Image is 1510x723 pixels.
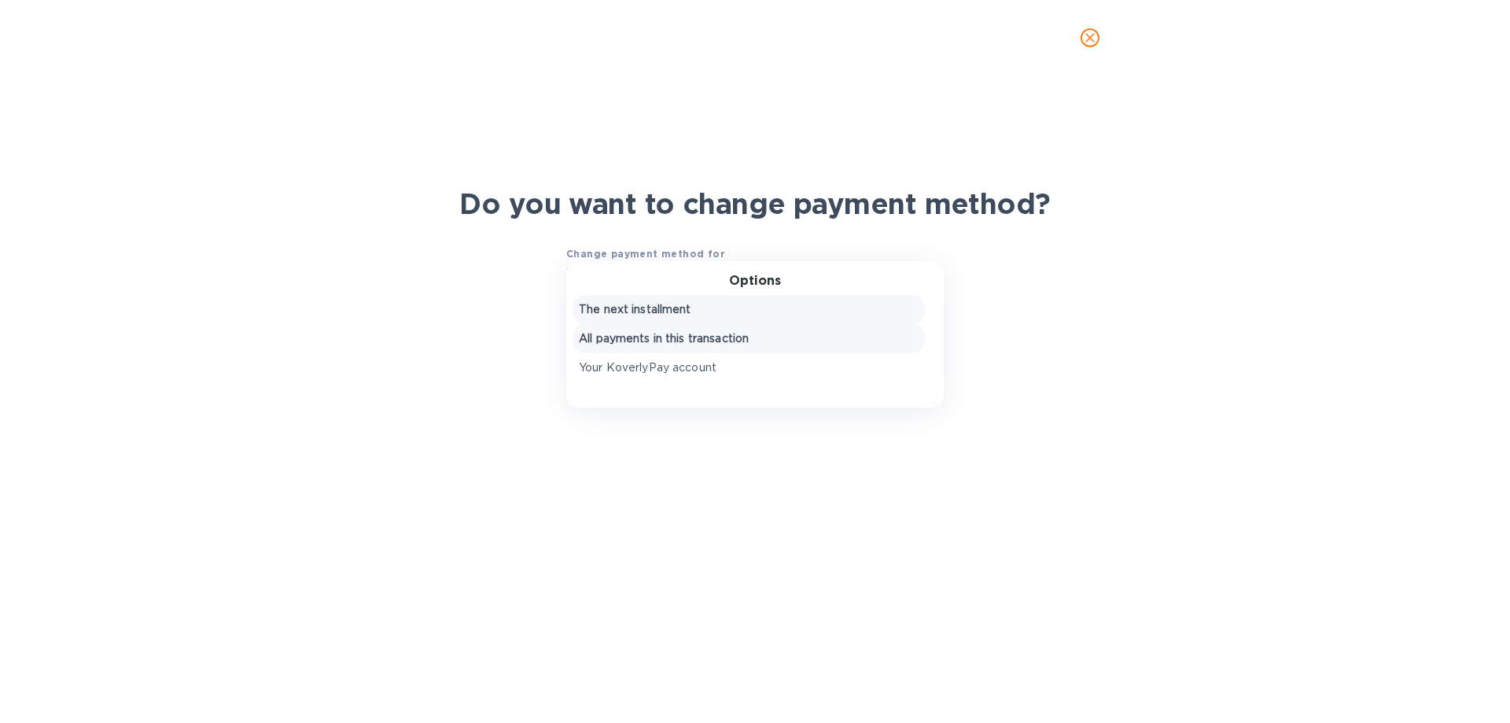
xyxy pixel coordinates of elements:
[1071,19,1109,57] button: close
[459,187,1050,220] h1: Do you want to change payment method?
[579,330,919,347] p: All payments in this transaction
[579,360,919,376] p: Your KoverlyPay account
[566,248,725,260] b: Change payment method for
[566,266,688,279] b: The next installment
[729,274,781,289] h3: Options
[579,301,919,318] p: The next installment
